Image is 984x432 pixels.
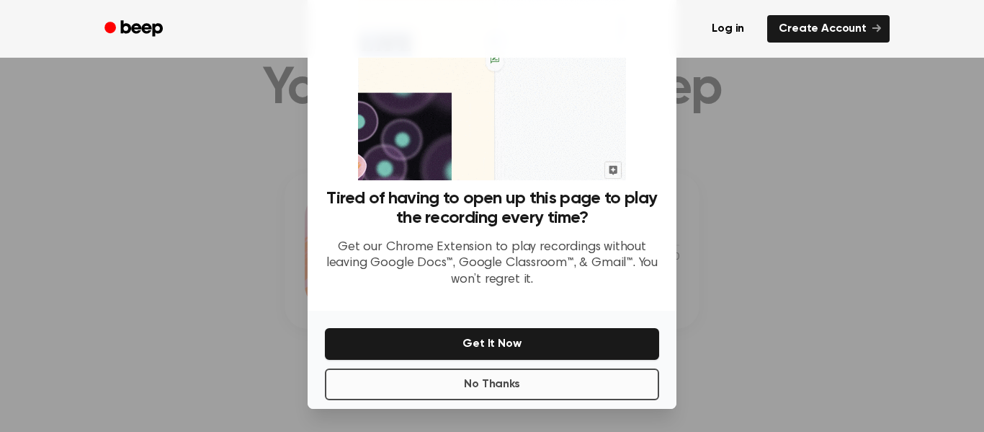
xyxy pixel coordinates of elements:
[325,328,659,360] button: Get It Now
[767,15,890,43] a: Create Account
[325,189,659,228] h3: Tired of having to open up this page to play the recording every time?
[325,369,659,400] button: No Thanks
[94,15,176,43] a: Beep
[325,239,659,288] p: Get our Chrome Extension to play recordings without leaving Google Docs™, Google Classroom™, & Gm...
[697,12,759,45] a: Log in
